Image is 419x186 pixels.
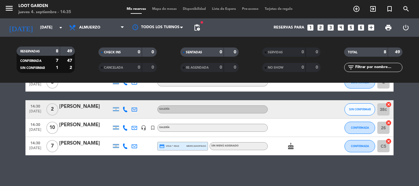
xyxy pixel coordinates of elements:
span: Mis reservas [124,7,149,11]
strong: 0 [152,50,155,54]
span: SIN CONFIRMAR [349,108,371,111]
button: CONFIRMADA [344,140,375,152]
i: cake [287,142,294,150]
i: headset_mic [141,125,146,131]
strong: 1 [56,66,58,70]
span: TOTAL [348,51,357,54]
span: SERVIDAS [268,51,283,54]
span: fiber_manual_record [200,21,204,24]
span: CONFIRMADA [20,59,41,63]
i: looks_4 [337,24,345,32]
strong: 0 [234,65,237,70]
button: CONFIRMADA [344,122,375,134]
span: Mapa de mesas [149,7,180,11]
span: CONFIRMADA [351,126,369,129]
i: add_box [367,24,375,32]
i: exit_to_app [369,5,377,13]
span: print [385,24,392,31]
i: cancel [386,138,392,144]
span: RESERVADAS [20,50,40,53]
strong: 8 [384,50,386,54]
i: looks_3 [327,24,335,32]
div: [PERSON_NAME] [59,103,111,111]
span: RE AGENDADA [186,66,209,69]
i: looks_5 [347,24,355,32]
span: CHECK INS [104,51,121,54]
span: 2 [46,103,58,116]
strong: 0 [316,50,319,54]
i: looks_two [317,24,325,32]
span: GALERÍA [159,108,170,110]
strong: 0 [152,65,155,70]
div: [PERSON_NAME] [59,121,111,129]
span: visa * 0612 [159,143,179,149]
div: Loot Garden [18,3,71,9]
strong: 0 [220,50,222,54]
strong: 7 [56,59,58,63]
span: 14:30 [28,121,43,128]
div: LOG OUT [397,18,414,37]
span: mercadopago [186,144,206,148]
span: [DATE] [28,128,43,135]
strong: 49 [67,49,73,53]
span: CONFIRMADA [351,144,369,148]
i: search [402,5,410,13]
span: Lista de Espera [209,7,239,11]
span: SALÓN [159,81,168,83]
i: menu [5,4,14,13]
i: filter_list [347,64,355,71]
strong: 0 [316,65,319,70]
i: looks_one [306,24,314,32]
strong: 0 [138,65,140,70]
i: arrow_drop_down [57,24,64,31]
i: looks_6 [357,24,365,32]
button: SIN CONFIRMAR [344,103,375,116]
span: Tarjetas de regalo [262,7,296,11]
div: jueves 4. septiembre - 14:35 [18,9,71,15]
span: pending_actions [193,24,201,31]
strong: 0 [220,65,222,70]
span: 14:30 [28,102,43,109]
strong: 0 [138,50,140,54]
i: credit_card [159,143,165,149]
i: cancel [386,120,392,126]
i: add_circle_outline [353,5,360,13]
strong: 8 [56,49,58,53]
span: SIN CONFIRMAR [20,66,45,70]
span: [DATE] [28,146,43,153]
strong: 0 [302,50,304,54]
button: menu [5,4,14,15]
span: SENTADAS [186,51,202,54]
i: turned_in_not [150,125,156,131]
i: cancel [386,101,392,108]
div: [PERSON_NAME] [59,139,111,147]
span: Pre-acceso [239,7,262,11]
strong: 2 [70,66,73,70]
i: turned_in_not [386,5,393,13]
span: 14:30 [28,139,43,146]
i: power_settings_new [402,24,409,31]
strong: 0 [234,50,237,54]
span: [DATE] [28,109,43,116]
span: [DATE] [28,82,43,89]
strong: 49 [395,50,401,54]
span: CANCELADA [104,66,123,69]
input: Filtrar por nombre... [355,64,402,71]
span: GALERÍA [159,126,170,129]
span: NO SHOW [268,66,283,69]
span: Disponibilidad [180,7,209,11]
span: Reservas para [274,25,304,30]
span: 7 [46,140,58,152]
strong: 0 [302,65,304,70]
span: Almuerzo [79,25,100,30]
span: 10 [46,122,58,134]
i: [DATE] [5,21,37,34]
strong: 47 [67,59,73,63]
span: Sin menú asignado [211,145,239,147]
